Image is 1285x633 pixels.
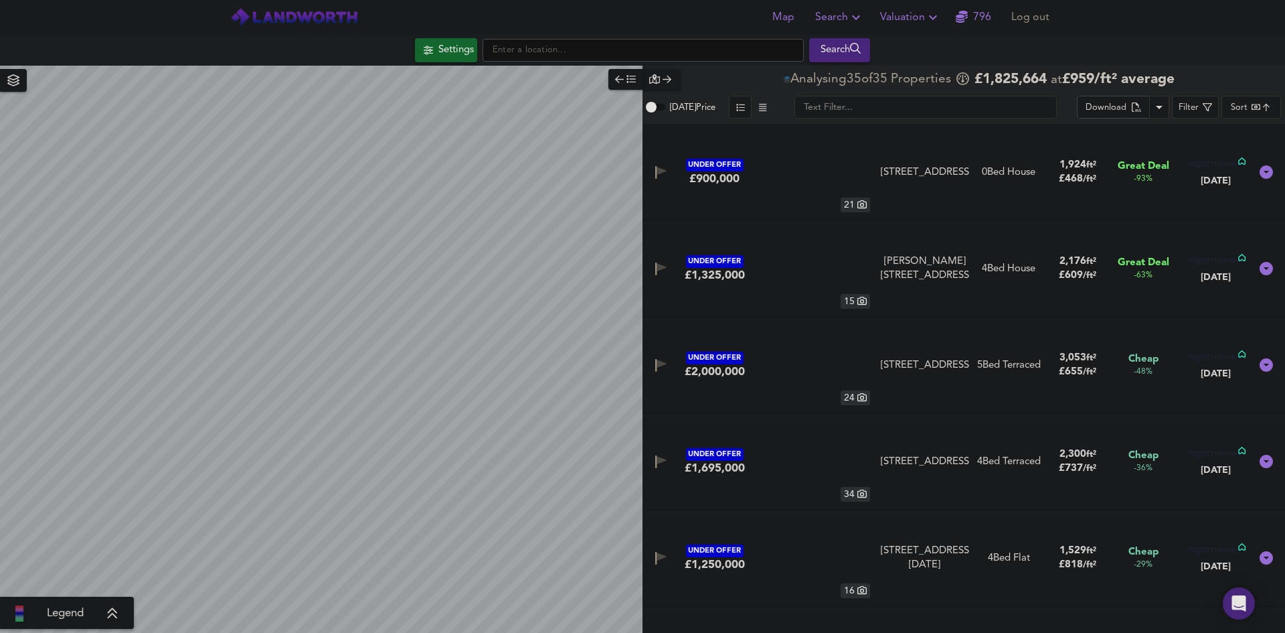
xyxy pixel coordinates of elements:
div: Analysing [790,73,847,86]
div: [DATE] [1186,367,1246,380]
span: Search [815,8,864,27]
button: Search [810,4,869,31]
div: Sort [1231,101,1248,114]
div: Highgate Hill, London, N19 [875,455,974,469]
div: Search [812,42,867,59]
span: -93% [1134,173,1152,185]
div: UNDER OFFER [686,159,744,171]
div: 34 [841,487,870,502]
span: / ft² [1083,271,1096,280]
span: Log out [1011,8,1049,27]
a: 34 [759,421,870,502]
span: Great Deal [1118,256,1169,270]
span: ft² [1086,547,1096,555]
span: -63% [1134,270,1152,281]
span: / ft² [1083,561,1096,569]
div: £1,325,000 [685,268,745,283]
span: / ft² [1083,368,1096,376]
input: Enter a location... [483,39,804,62]
div: UNDER OFFER [686,255,744,268]
a: 796 [956,8,991,27]
span: 35 [847,73,861,86]
span: 1,924 [1059,160,1086,170]
input: Text Filter... [794,96,1057,119]
a: 15 [759,228,870,309]
a: 16 [759,518,870,598]
div: UNDER OFFER [686,448,744,461]
span: Cheap [1128,545,1159,559]
div: Open Intercom Messenger [1223,587,1255,620]
a: 21 [759,132,870,212]
div: [STREET_ADDRESS] [881,358,969,372]
div: UNDER OFFER£900,000 21 [STREET_ADDRESS]0Bed House1,924ft²£468/ft²Great Deal-93%[DATE] [642,124,1285,220]
svg: Show Details [1258,261,1274,277]
button: Map [762,4,804,31]
span: 2,176 [1059,257,1086,267]
span: ft² [1086,161,1096,169]
div: Cholmeley Park, Highgate, London, N6 [875,544,974,573]
span: £ 655 [1059,367,1096,377]
span: ft² [1086,450,1096,459]
div: [STREET_ADDRESS][DATE] [881,544,969,573]
span: Great Deal [1118,159,1169,173]
div: Download [1086,100,1126,116]
span: 3,053 [1059,353,1086,363]
span: [DATE] Price [670,103,715,112]
span: -29% [1134,559,1152,571]
svg: Show Details [1258,357,1274,373]
div: [STREET_ADDRESS] [881,165,969,180]
div: Sort [1221,96,1281,119]
span: Cheap [1128,352,1159,366]
span: Legend [47,606,84,622]
span: Valuation [880,8,941,27]
div: [DATE] [1186,271,1246,284]
div: [STREET_ADDRESS] [881,455,969,469]
div: 15 [841,294,870,309]
svg: Show Details [1258,164,1274,180]
span: 35 [873,73,887,86]
img: logo [230,7,358,27]
div: 24 [841,391,870,405]
svg: Show Details [1258,550,1274,566]
div: [DATE] [1186,174,1246,188]
span: 2,300 [1059,449,1086,460]
span: -48% [1134,366,1152,378]
div: UNDER OFFER£1,325,000 15 [PERSON_NAME][STREET_ADDRESS]4Bed House2,176ft²£609/ft²Great Deal-63%[DATE] [642,220,1285,317]
div: split button [1077,96,1169,119]
svg: Show Details [1258,453,1274,470]
button: Filter [1172,96,1219,119]
div: Hornsey Lane, London, N6 [875,358,974,372]
div: UNDER OFFER [686,352,744,364]
div: 4 Bed Terraced [977,455,1041,469]
div: 0 Bed House [982,165,1035,180]
span: £ 959 / ft² average [1062,72,1175,86]
span: Cheap [1128,449,1159,463]
div: of Propert ies [784,73,954,86]
div: Click to configure Search Settings [415,38,477,62]
div: [DATE] [1186,560,1246,573]
span: / ft² [1083,175,1096,184]
button: Search [809,38,870,62]
div: UNDER OFFER [686,545,744,557]
span: / ft² [1083,464,1096,473]
div: UNDER OFFER£1,695,000 34 [STREET_ADDRESS]4Bed Terraced2,300ft²£737/ft²Cheap-36%[DATE] [642,413,1285,510]
div: 21 [841,198,870,212]
span: £ 609 [1059,271,1096,281]
span: ft² [1086,257,1096,266]
div: £1,695,000 [685,461,745,476]
a: 24 [759,325,870,405]
div: £900,000 [689,171,740,186]
button: Download Results [1149,96,1169,119]
div: 5 Bed Terraced [977,358,1041,372]
span: at [1051,74,1062,86]
button: Settings [415,38,477,62]
div: £2,000,000 [685,364,745,379]
div: Northwood Road, London, N6 [875,165,974,180]
div: Settings [438,42,474,59]
span: Map [767,8,799,27]
div: [PERSON_NAME][STREET_ADDRESS] [881,255,969,283]
button: Download [1077,96,1150,119]
button: Log out [1006,4,1055,31]
button: 796 [952,4,995,31]
div: [DATE] [1186,464,1246,477]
